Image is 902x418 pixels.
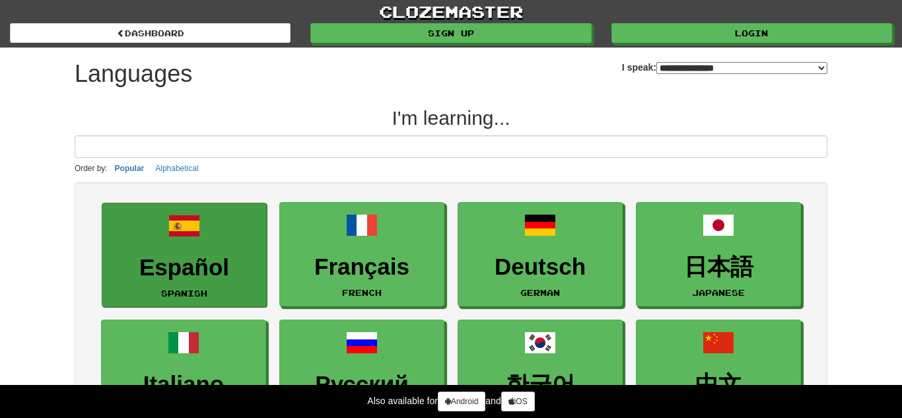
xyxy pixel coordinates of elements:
small: Japanese [692,288,745,297]
small: Order by: [75,164,108,173]
h3: Español [109,255,260,281]
a: Android [438,392,485,411]
button: Alphabetical [151,161,202,176]
a: Sign up [310,23,591,43]
h3: 日本語 [643,254,794,280]
a: 日本語Japanese [636,202,801,307]
h3: Русский [287,372,437,398]
a: iOS [501,392,535,411]
h3: Français [287,254,437,280]
a: EspañolSpanish [102,203,267,308]
h1: Languages [75,61,192,87]
a: dashboard [10,23,291,43]
small: Spanish [161,289,207,298]
h3: 한국어 [465,372,615,398]
small: French [342,288,382,297]
h2: I'm learning... [75,107,827,129]
select: I speak: [656,62,827,74]
h3: Italiano [108,372,259,398]
a: FrançaisFrench [279,202,444,307]
h3: Deutsch [465,254,615,280]
a: DeutschGerman [458,202,623,307]
h3: 中文 [643,372,794,398]
a: Login [611,23,892,43]
small: German [520,288,560,297]
label: I speak: [622,61,827,74]
button: Popular [111,161,149,176]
